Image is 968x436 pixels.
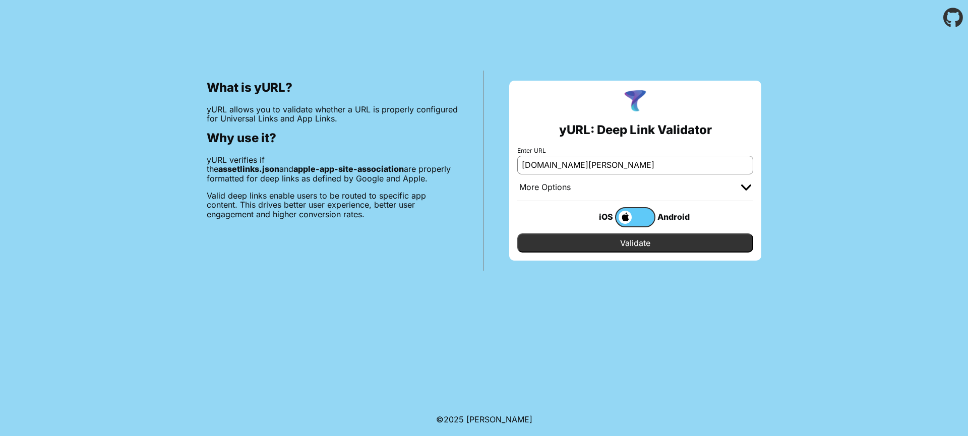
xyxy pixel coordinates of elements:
a: Michael Ibragimchayev's Personal Site [466,414,532,424]
h2: What is yURL? [207,81,458,95]
span: 2025 [444,414,464,424]
b: assetlinks.json [218,164,279,174]
img: chevron [741,184,751,191]
label: Enter URL [517,147,753,154]
h2: Why use it? [207,131,458,145]
input: Validate [517,233,753,253]
input: e.g. https://app.chayev.com/xyx [517,156,753,174]
footer: © [436,403,532,436]
img: yURL Logo [622,89,648,115]
b: apple-app-site-association [293,164,404,174]
div: Android [655,210,696,223]
div: iOS [575,210,615,223]
h2: yURL: Deep Link Validator [559,123,712,137]
p: yURL verifies if the and are properly formatted for deep links as defined by Google and Apple. [207,155,458,183]
p: Valid deep links enable users to be routed to specific app content. This drives better user exper... [207,191,458,219]
div: More Options [519,182,571,193]
p: yURL allows you to validate whether a URL is properly configured for Universal Links and App Links. [207,105,458,123]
